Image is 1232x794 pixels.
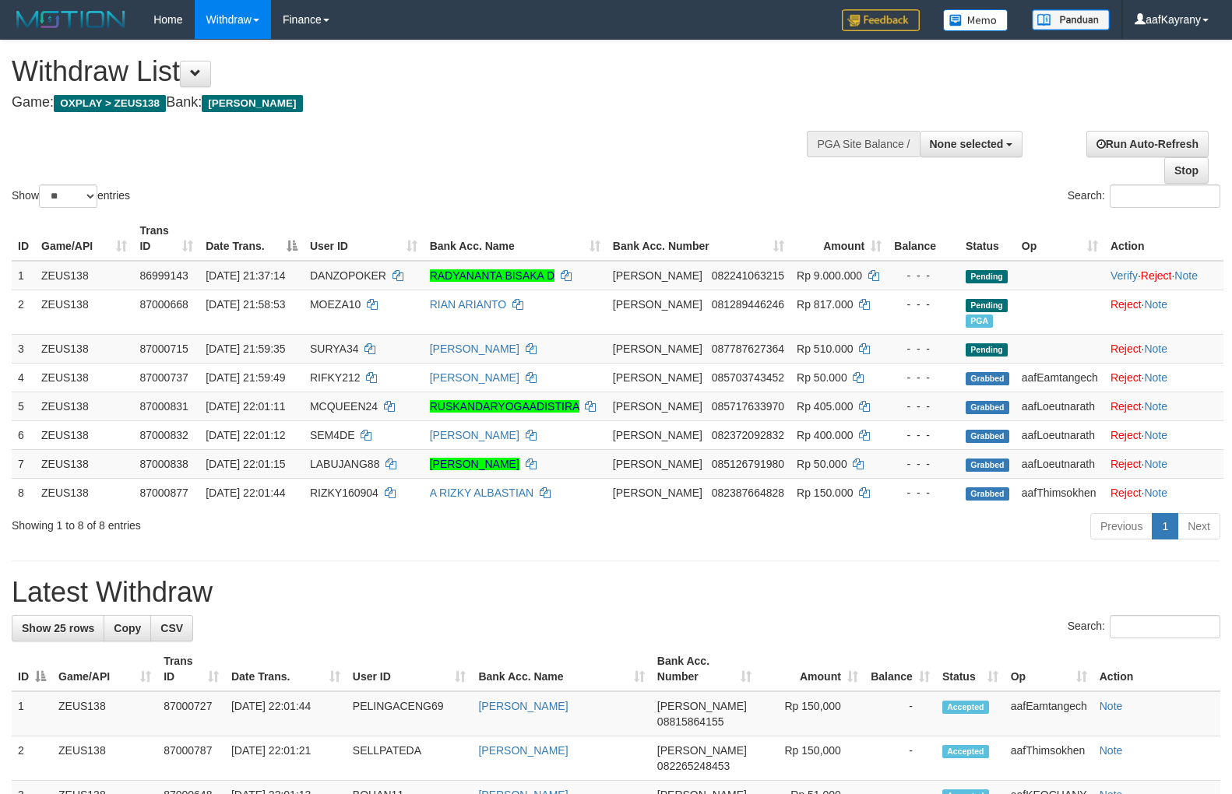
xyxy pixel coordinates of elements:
[894,297,953,312] div: - - -
[942,701,989,714] span: Accepted
[966,487,1009,501] span: Grabbed
[1104,261,1223,290] td: · ·
[930,138,1004,150] span: None selected
[347,691,473,736] td: PELINGACENG69
[52,736,157,781] td: ZEUS138
[12,8,130,31] img: MOTION_logo.png
[1100,700,1123,712] a: Note
[712,371,784,384] span: Copy 085703743452 to clipboard
[920,131,1023,157] button: None selected
[1016,392,1104,420] td: aafLoeutnarath
[347,736,473,781] td: SELLPATEDA
[790,216,888,261] th: Amount: activate to sort column ascending
[1005,647,1093,691] th: Op: activate to sort column ascending
[150,615,193,641] a: CSV
[225,691,347,736] td: [DATE] 22:01:44
[35,334,133,363] td: ZEUS138
[1086,131,1209,157] a: Run Auto-Refresh
[157,647,225,691] th: Trans ID: activate to sort column ascending
[613,487,702,499] span: [PERSON_NAME]
[1016,478,1104,507] td: aafThimsokhen
[1104,392,1223,420] td: ·
[943,9,1008,31] img: Button%20Memo.svg
[1144,487,1167,499] a: Note
[424,216,607,261] th: Bank Acc. Name: activate to sort column ascending
[613,400,702,413] span: [PERSON_NAME]
[202,95,302,112] span: [PERSON_NAME]
[430,269,555,282] a: RADYANANTA BISAKA D
[1111,298,1142,311] a: Reject
[888,216,959,261] th: Balance
[712,400,784,413] span: Copy 085717633970 to clipboard
[206,487,285,499] span: [DATE] 22:01:44
[1110,184,1220,208] input: Search:
[1093,647,1220,691] th: Action
[613,343,702,355] span: [PERSON_NAME]
[310,400,378,413] span: MCQUEEN24
[206,400,285,413] span: [DATE] 22:01:11
[12,577,1220,608] h1: Latest Withdraw
[347,647,473,691] th: User ID: activate to sort column ascending
[1141,269,1172,282] a: Reject
[959,216,1016,261] th: Status
[1174,269,1198,282] a: Note
[12,511,502,533] div: Showing 1 to 8 of 8 entries
[12,392,35,420] td: 5
[206,371,285,384] span: [DATE] 21:59:49
[206,298,285,311] span: [DATE] 21:58:53
[310,269,386,282] span: DANZOPOKER
[430,429,519,441] a: [PERSON_NAME]
[12,216,35,261] th: ID
[12,647,52,691] th: ID: activate to sort column descending
[12,420,35,449] td: 6
[894,341,953,357] div: - - -
[1068,184,1220,208] label: Search:
[966,299,1008,312] span: Pending
[430,400,579,413] a: RUSKANDARYOGAADISTIRA
[966,314,993,328] span: Marked by aafkaynarin
[966,401,1009,414] span: Grabbed
[139,458,188,470] span: 87000838
[430,298,507,311] a: RIAN ARIANTO
[966,458,1009,472] span: Grabbed
[1104,216,1223,261] th: Action
[310,487,378,499] span: RIZKY160904
[35,216,133,261] th: Game/API: activate to sort column ascending
[1111,343,1142,355] a: Reject
[206,458,285,470] span: [DATE] 22:01:15
[39,184,97,208] select: Showentries
[139,371,188,384] span: 87000737
[758,691,864,736] td: Rp 150,000
[12,691,52,736] td: 1
[613,429,702,441] span: [PERSON_NAME]
[206,429,285,441] span: [DATE] 22:01:12
[1144,298,1167,311] a: Note
[651,647,758,691] th: Bank Acc. Number: activate to sort column ascending
[1144,371,1167,384] a: Note
[613,458,702,470] span: [PERSON_NAME]
[1110,615,1220,638] input: Search:
[758,736,864,781] td: Rp 150,000
[310,371,361,384] span: RIFKY212
[712,269,784,282] span: Copy 082241063215 to clipboard
[12,261,35,290] td: 1
[1104,420,1223,449] td: ·
[478,700,568,712] a: [PERSON_NAME]
[1005,736,1093,781] td: aafThimsokhen
[797,429,853,441] span: Rp 400.000
[1104,478,1223,507] td: ·
[966,430,1009,443] span: Grabbed
[1177,513,1220,539] a: Next
[712,458,784,470] span: Copy 085126791980 to clipboard
[35,290,133,334] td: ZEUS138
[1111,371,1142,384] a: Reject
[1016,363,1104,392] td: aafEamtangech
[894,485,953,501] div: - - -
[657,700,747,712] span: [PERSON_NAME]
[472,647,650,691] th: Bank Acc. Name: activate to sort column ascending
[157,691,225,736] td: 87000727
[225,647,347,691] th: Date Trans.: activate to sort column ascending
[12,290,35,334] td: 2
[12,334,35,363] td: 3
[304,216,424,261] th: User ID: activate to sort column ascending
